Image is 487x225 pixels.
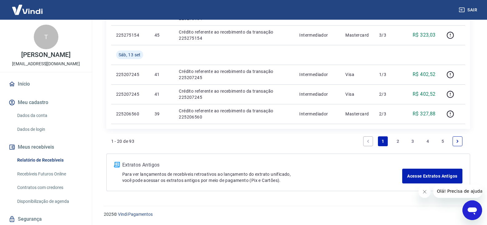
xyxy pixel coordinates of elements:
[116,32,145,38] p: 225275154
[378,136,388,146] a: Page 1 is your current page
[12,61,80,67] p: [EMAIL_ADDRESS][DOMAIN_NAME]
[7,77,84,91] a: Início
[179,108,289,120] p: Crédito referente ao recebimento da transação 225206560
[116,71,145,78] p: 225207245
[119,52,141,58] span: Sáb, 13 set
[413,31,436,39] p: R$ 323,03
[116,91,145,97] p: 225207245
[345,91,369,97] p: Visa
[345,111,369,117] p: Mastercard
[379,71,397,78] p: 1/3
[111,138,135,144] p: 1 - 20 de 93
[453,136,462,146] a: Next page
[4,4,52,9] span: Olá! Precisa de ajuda?
[7,0,47,19] img: Vindi
[363,136,373,146] a: Previous page
[345,71,369,78] p: Visa
[114,162,120,167] img: ícone
[116,111,145,117] p: 225206560
[299,32,336,38] p: Intermediador
[15,168,84,180] a: Recebíveis Futuros Online
[15,154,84,167] a: Relatório de Recebíveis
[361,134,465,149] ul: Pagination
[155,111,169,117] p: 39
[462,200,482,220] iframe: Botão para abrir a janela de mensagens
[418,186,431,198] iframe: Fechar mensagem
[7,96,84,109] button: Meu cadastro
[423,136,433,146] a: Page 4
[15,109,84,122] a: Dados da conta
[458,4,480,16] button: Sair
[408,136,418,146] a: Page 3
[15,195,84,208] a: Disponibilização de agenda
[299,91,336,97] p: Intermediador
[34,25,58,49] div: T
[345,32,369,38] p: Mastercard
[179,68,289,81] p: Crédito referente ao recebimento da transação 225207245
[379,111,397,117] p: 2/3
[413,90,436,98] p: R$ 402,52
[21,52,70,58] p: [PERSON_NAME]
[299,111,336,117] p: Intermediador
[402,169,462,183] a: Acesse Extratos Antigos
[438,136,448,146] a: Page 5
[179,88,289,100] p: Crédito referente ao recebimento da transação 225207245
[413,71,436,78] p: R$ 402,52
[15,123,84,136] a: Dados de login
[7,140,84,154] button: Meus recebíveis
[299,71,336,78] p: Intermediador
[413,110,436,118] p: R$ 327,88
[104,211,472,218] p: 2025 ©
[179,29,289,41] p: Crédito referente ao recebimento da transação 225275154
[379,32,397,38] p: 3/3
[379,91,397,97] p: 2/3
[122,161,403,169] p: Extratos Antigos
[433,184,482,198] iframe: Mensagem da empresa
[15,181,84,194] a: Contratos com credores
[122,171,403,183] p: Para ver lançamentos de recebíveis retroativos ao lançamento do extrato unificado, você pode aces...
[155,71,169,78] p: 41
[118,212,153,217] a: Vindi Pagamentos
[155,91,169,97] p: 41
[155,32,169,38] p: 45
[393,136,403,146] a: Page 2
